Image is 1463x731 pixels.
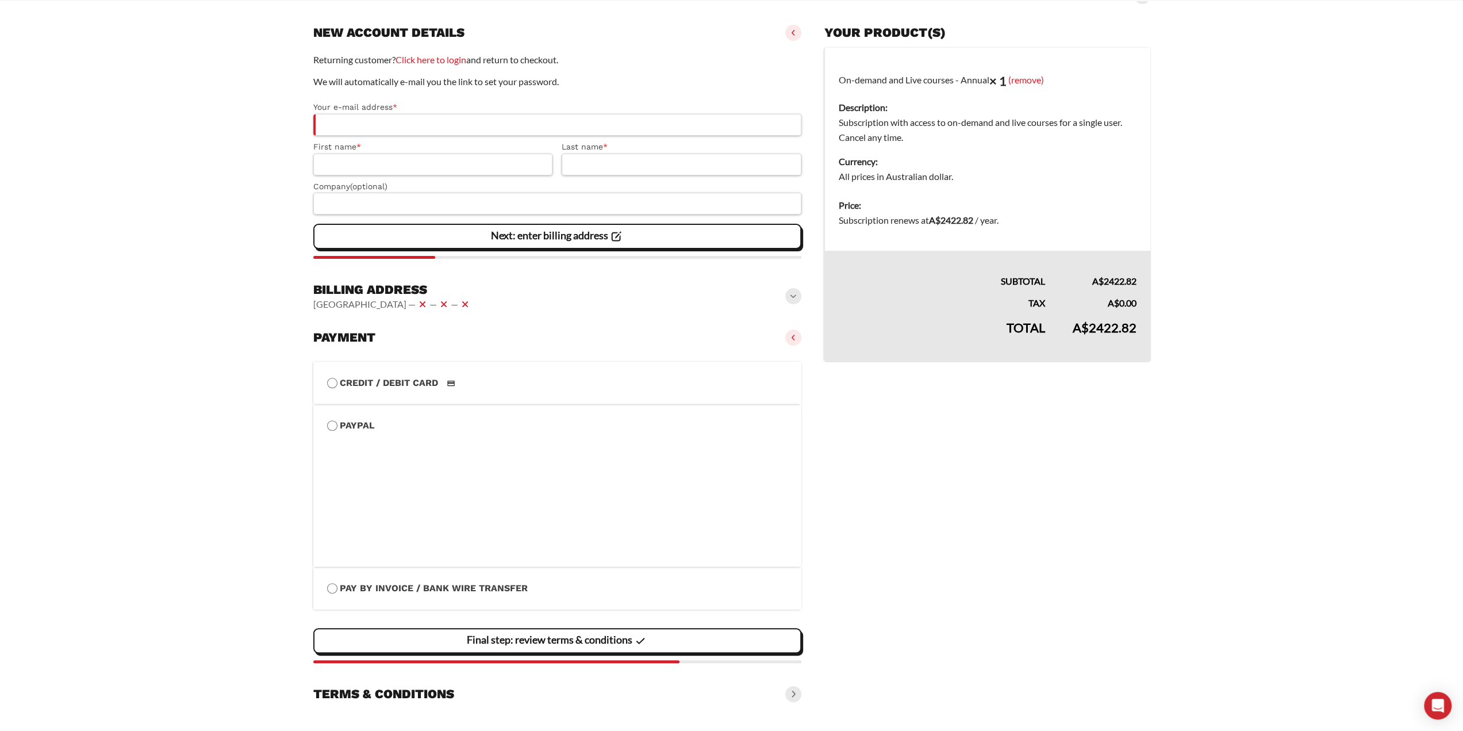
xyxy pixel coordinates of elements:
[313,140,553,154] label: First name
[313,628,802,653] vaadin-button: Final step: review terms & conditions
[327,376,788,391] label: Credit / Debit Card
[1073,320,1089,335] span: A$
[975,215,997,225] span: / year
[839,100,1136,115] dt: Description:
[395,54,466,65] a: Click here to login
[313,224,802,249] vaadin-button: Next: enter billing address
[313,74,802,89] p: We will automatically e-mail you the link to set your password.
[313,297,472,311] vaadin-horizontal-layout: [GEOGRAPHIC_DATA] — — —
[313,101,802,114] label: Your e-mail address
[839,115,1136,145] dd: Subscription with access to on-demand and live courses for a single user. Cancel any time.
[1424,692,1452,719] div: Open Intercom Messenger
[327,583,337,594] input: Pay by Invoice / Bank Wire Transfer
[327,418,788,433] label: PayPal
[1108,297,1136,308] bdi: 0.00
[327,581,788,596] label: Pay by Invoice / Bank Wire Transfer
[562,140,801,154] label: Last name
[825,289,1059,311] th: Tax
[313,180,802,193] label: Company
[327,445,788,535] iframe: To enrich screen reader interactions, please activate Accessibility in Grammarly extension settings
[350,182,387,191] span: (optional)
[327,420,337,431] input: PayPal
[313,282,472,298] h3: Billing address
[313,686,454,702] h3: Terms & conditions
[1092,275,1104,286] span: A$
[327,378,337,388] input: Credit / Debit CardCredit / Debit Card
[839,198,1136,213] dt: Price:
[989,73,1007,89] strong: × 1
[929,215,940,225] span: A$
[1073,320,1136,335] bdi: 2422.82
[1092,275,1136,286] bdi: 2422.82
[440,376,462,390] img: Credit / Debit Card
[825,251,1059,289] th: Subtotal
[839,215,999,225] span: Subscription renews at .
[839,169,1136,184] dd: All prices in Australian dollar.
[313,52,802,67] p: Returning customer? and return to checkout.
[1008,74,1044,85] a: (remove)
[825,48,1150,192] td: On-demand and Live courses - Annual
[327,433,788,553] fieldset: Payment Info
[1108,297,1119,308] span: A$
[929,215,973,225] bdi: 2422.82
[825,311,1059,361] th: Total
[313,330,375,346] h3: Payment
[313,25,464,41] h3: New account details
[839,154,1136,169] dt: Currency:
